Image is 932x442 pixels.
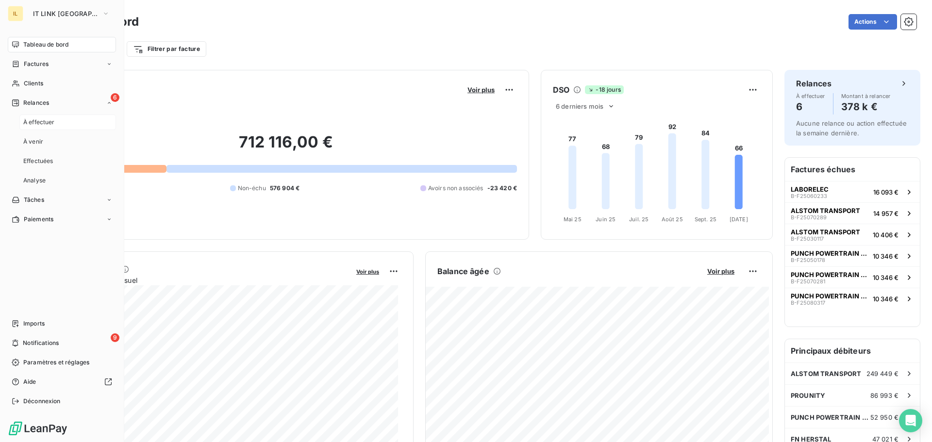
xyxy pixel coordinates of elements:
[556,102,603,110] span: 6 derniers mois
[785,224,920,245] button: ALSTOM TRANSPORTB-F2503011710 406 €
[899,409,922,432] div: Open Intercom Messenger
[841,99,891,115] h4: 378 k €
[55,275,349,285] span: Chiffre d'affaires mensuel
[23,137,43,146] span: À venir
[465,85,498,94] button: Voir plus
[428,184,483,193] span: Avoirs non associés
[23,377,36,386] span: Aide
[55,132,517,162] h2: 712 116,00 €
[23,157,53,165] span: Effectuées
[791,236,824,242] span: B-F25030117
[8,6,23,21] div: IL
[8,421,68,436] img: Logo LeanPay
[23,358,89,367] span: Paramètres et réglages
[23,40,68,49] span: Tableau de bord
[873,210,899,217] span: 14 957 €
[785,339,920,362] h6: Principaux débiteurs
[791,185,829,193] span: LABORELEC
[873,252,899,260] span: 10 346 €
[791,413,870,421] span: PUNCH POWERTRAIN NV
[487,184,517,193] span: -23 420 €
[785,158,920,181] h6: Factures échues
[33,10,98,17] span: IT LINK [GEOGRAPHIC_DATA]
[791,300,825,306] span: B-F25080317
[353,267,382,276] button: Voir plus
[796,78,832,89] h6: Relances
[873,231,899,239] span: 10 406 €
[695,216,716,223] tspan: Sept. 25
[23,339,59,347] span: Notifications
[467,86,495,94] span: Voir plus
[870,392,899,399] span: 86 993 €
[870,413,899,421] span: 52 950 €
[785,288,920,309] button: PUNCH POWERTRAIN NVB-F2508031710 346 €
[111,93,119,102] span: 6
[873,295,899,303] span: 10 346 €
[437,265,489,277] h6: Balance âgée
[785,181,920,202] button: LABORELECB-F2506023316 093 €
[629,216,649,223] tspan: Juil. 25
[791,228,860,236] span: ALSTOM TRANSPORT
[791,249,869,257] span: PUNCH POWERTRAIN NV
[785,266,920,288] button: PUNCH POWERTRAIN NVB-F2507028110 346 €
[791,193,827,199] span: B-F25060233
[791,292,869,300] span: PUNCH POWERTRAIN NV
[24,196,44,204] span: Tâches
[564,216,582,223] tspan: Mai 25
[356,268,379,275] span: Voir plus
[785,245,920,266] button: PUNCH POWERTRAIN NVB-F2505017810 346 €
[841,93,891,99] span: Montant à relancer
[730,216,748,223] tspan: [DATE]
[791,392,825,399] span: PROUNITY
[23,118,55,127] span: À effectuer
[791,214,827,220] span: B-F25070289
[596,216,616,223] tspan: Juin 25
[553,84,569,96] h6: DSO
[791,278,825,284] span: B-F25070281
[23,397,61,406] span: Déconnexion
[791,207,860,214] span: ALSTOM TRANSPORT
[796,93,825,99] span: À effectuer
[791,370,861,377] span: ALSTOM TRANSPORT
[796,99,825,115] h4: 6
[238,184,266,193] span: Non-échu
[662,216,683,223] tspan: Août 25
[704,267,737,276] button: Voir plus
[24,60,49,68] span: Factures
[23,98,49,107] span: Relances
[24,79,43,88] span: Clients
[270,184,300,193] span: 576 904 €
[24,215,53,224] span: Paiements
[796,119,907,137] span: Aucune relance ou action effectuée la semaine dernière.
[707,267,734,275] span: Voir plus
[23,319,45,328] span: Imports
[585,85,623,94] span: -18 jours
[791,271,869,278] span: PUNCH POWERTRAIN NV
[23,176,46,185] span: Analyse
[127,41,206,57] button: Filtrer par facture
[866,370,899,377] span: 249 449 €
[111,333,119,342] span: 9
[849,14,897,30] button: Actions
[873,188,899,196] span: 16 093 €
[785,202,920,224] button: ALSTOM TRANSPORTB-F2507028914 957 €
[8,374,116,390] a: Aide
[791,257,825,263] span: B-F25050178
[873,274,899,281] span: 10 346 €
